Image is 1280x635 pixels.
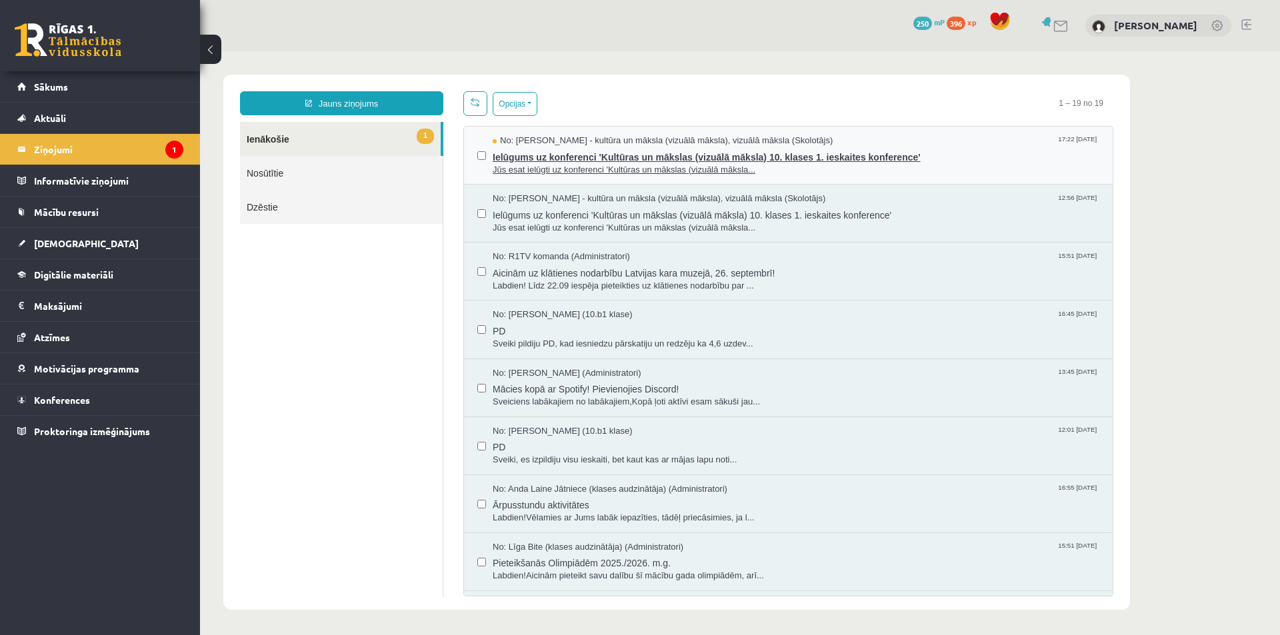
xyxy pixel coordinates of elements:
[293,316,441,328] span: No: [PERSON_NAME] (Administratori)
[293,257,433,270] span: No: [PERSON_NAME] (10.b1 klase)
[34,291,183,321] legend: Maksājumi
[293,83,899,125] a: No: [PERSON_NAME] - kultūra un māksla (vizuālā māksla), vizuālā māksla (Skolotājs) 17:22 [DATE] I...
[293,344,899,357] span: Sveiciens labākajiem no labākajiem,Kopā ļoti aktīvi esam sākuši jau...
[17,197,183,227] a: Mācību resursi
[293,490,899,531] a: No: Līga Bite (klases audzinātāja) (Administratori) 15:51 [DATE] Pieteikšanās Olimpiādēm 2025./20...
[293,374,433,386] span: No: [PERSON_NAME] (10.b1 klase)
[855,257,899,267] span: 16:45 [DATE]
[34,81,68,93] span: Sākums
[947,17,983,27] a: 396 xp
[34,237,139,249] span: [DEMOGRAPHIC_DATA]
[1092,20,1105,33] img: Artūrs Keinovskis
[293,141,625,154] span: No: [PERSON_NAME] - kultūra un māksla (vizuālā māksla), vizuālā māksla (Skolotājs)
[855,141,899,151] span: 12:56 [DATE]
[40,139,243,173] a: Dzēstie
[947,17,965,30] span: 396
[17,291,183,321] a: Maksājumi
[293,171,899,183] span: Jūs esat ielūgti uz konferenci 'Kultūras un mākslas (vizuālā māksla...
[293,432,527,444] span: No: Anda Laine Jātniece (klases audzinātāja) (Administratori)
[34,425,150,437] span: Proktoringa izmēģinājums
[293,490,483,502] span: No: Līga Bite (klases audzinātāja) (Administratori)
[855,199,899,209] span: 15:51 [DATE]
[40,40,243,64] a: Jauns ziņojums
[17,103,183,133] a: Aktuāli
[293,287,899,299] span: Sveiki pildiju PD, kad iesniedzu pārskatiju un redzēju ka 4,6 uzdev...
[34,165,183,196] legend: Informatīvie ziņojumi
[293,316,899,357] a: No: [PERSON_NAME] (Administratori) 13:45 [DATE] Mācies kopā ar Spotify! Pievienojies Discord! Sve...
[293,444,899,460] span: Ārpusstundu aktivitātes
[34,394,90,406] span: Konferences
[34,362,139,374] span: Motivācijas programma
[34,112,66,124] span: Aktuāli
[17,416,183,446] a: Proktoringa izmēģinājums
[17,384,183,415] a: Konferences
[34,206,99,218] span: Mācību resursi
[913,17,932,30] span: 250
[293,460,899,473] span: Labdien!Vēlamies ar Jums labāk iepazīties, tādēļ priecāsimies, ja l...
[17,165,183,196] a: Informatīvie ziņojumi
[855,490,899,500] span: 15:51 [DATE]
[293,518,899,531] span: Labdien!Aicinām pieteikt savu dalību šī mācību gada olimpiādēm, arī...
[293,199,899,241] a: No: R1TV komanda (Administratori) 15:51 [DATE] Aicinām uz klātienes nodarbību Latvijas kara muzej...
[934,17,945,27] span: mP
[34,134,183,165] legend: Ziņojumi
[17,228,183,259] a: [DEMOGRAPHIC_DATA]
[855,83,899,93] span: 17:22 [DATE]
[17,259,183,290] a: Digitālie materiāli
[293,154,899,171] span: Ielūgums uz konferenci 'Kultūras un mākslas (vizuālā māksla) 10. klases 1. ieskaites konference'
[855,316,899,326] span: 13:45 [DATE]
[293,402,899,415] span: Sveiki, es izpildiju visu ieskaiti, bet kaut kas ar mājas lapu noti...
[293,374,899,415] a: No: [PERSON_NAME] (10.b1 klase) 12:01 [DATE] PD Sveiki, es izpildiju visu ieskaiti, bet kaut kas ...
[293,212,899,229] span: Aicinām uz klātienes nodarbību Latvijas kara muzejā, 26. septembrī!
[293,328,899,344] span: Mācies kopā ar Spotify! Pievienojies Discord!
[293,502,899,518] span: Pieteikšanās Olimpiādēm 2025./2026. m.g.
[293,432,899,473] a: No: Anda Laine Jātniece (klases audzinātāja) (Administratori) 16:55 [DATE] Ārpusstundu aktivitāte...
[293,199,430,212] span: No: R1TV komanda (Administratori)
[15,23,121,57] a: Rīgas 1. Tālmācības vidusskola
[293,229,899,241] span: Labdien! Līdz 22.09 iespēja pieteikties uz klātienes nodarbību par ...
[40,105,243,139] a: Nosūtītie
[855,432,899,442] span: 16:55 [DATE]
[293,41,337,65] button: Opcijas
[17,134,183,165] a: Ziņojumi1
[1114,19,1197,32] a: [PERSON_NAME]
[293,270,899,287] span: PD
[17,322,183,352] a: Atzīmes
[967,17,976,27] span: xp
[293,141,899,183] a: No: [PERSON_NAME] - kultūra un māksla (vizuālā māksla), vizuālā māksla (Skolotājs) 12:56 [DATE] I...
[34,269,113,281] span: Digitālie materiāli
[34,331,70,343] span: Atzīmes
[217,77,234,93] span: 1
[293,83,633,96] span: No: [PERSON_NAME] - kultūra un māksla (vizuālā māksla), vizuālā māksla (Skolotājs)
[293,257,899,299] a: No: [PERSON_NAME] (10.b1 klase) 16:45 [DATE] PD Sveiki pildiju PD, kad iesniedzu pārskatiju un re...
[293,386,899,402] span: PD
[165,141,183,159] i: 1
[40,71,241,105] a: 1Ienākošie
[17,71,183,102] a: Sākums
[855,374,899,384] span: 12:01 [DATE]
[913,17,945,27] a: 250 mP
[17,353,183,384] a: Motivācijas programma
[849,40,913,64] span: 1 – 19 no 19
[293,113,899,125] span: Jūs esat ielūgti uz konferenci 'Kultūras un mākslas (vizuālā māksla...
[293,96,899,113] span: Ielūgums uz konferenci 'Kultūras un mākslas (vizuālā māksla) 10. klases 1. ieskaites konference'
